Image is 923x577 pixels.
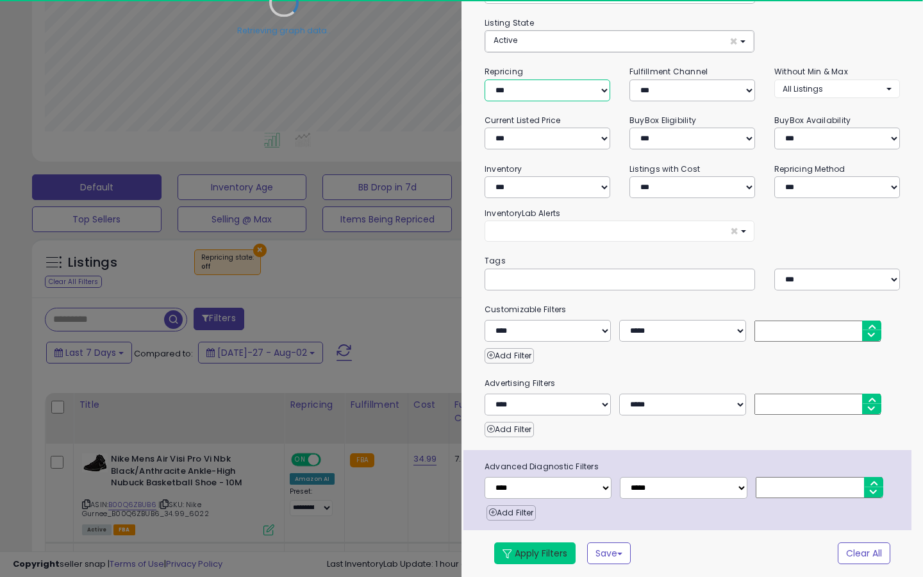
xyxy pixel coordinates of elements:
[774,79,900,98] button: All Listings
[475,460,911,474] span: Advanced Diagnostic Filters
[485,221,754,242] button: ×
[494,542,576,564] button: Apply Filters
[838,542,890,564] button: Clear All
[485,31,754,52] button: Active ×
[629,115,696,126] small: BuyBox Eligibility
[485,422,534,437] button: Add Filter
[587,542,631,564] button: Save
[237,24,331,36] div: Retrieving graph data..
[485,163,522,174] small: Inventory
[783,83,823,94] span: All Listings
[629,66,708,77] small: Fulfillment Channel
[485,348,534,364] button: Add Filter
[475,254,910,268] small: Tags
[486,505,536,521] button: Add Filter
[774,163,845,174] small: Repricing Method
[729,35,738,48] span: ×
[485,208,560,219] small: InventoryLab Alerts
[475,303,910,317] small: Customizable Filters
[629,163,700,174] small: Listings with Cost
[774,115,851,126] small: BuyBox Availability
[475,376,910,390] small: Advertising Filters
[774,66,848,77] small: Without Min & Max
[730,224,738,238] span: ×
